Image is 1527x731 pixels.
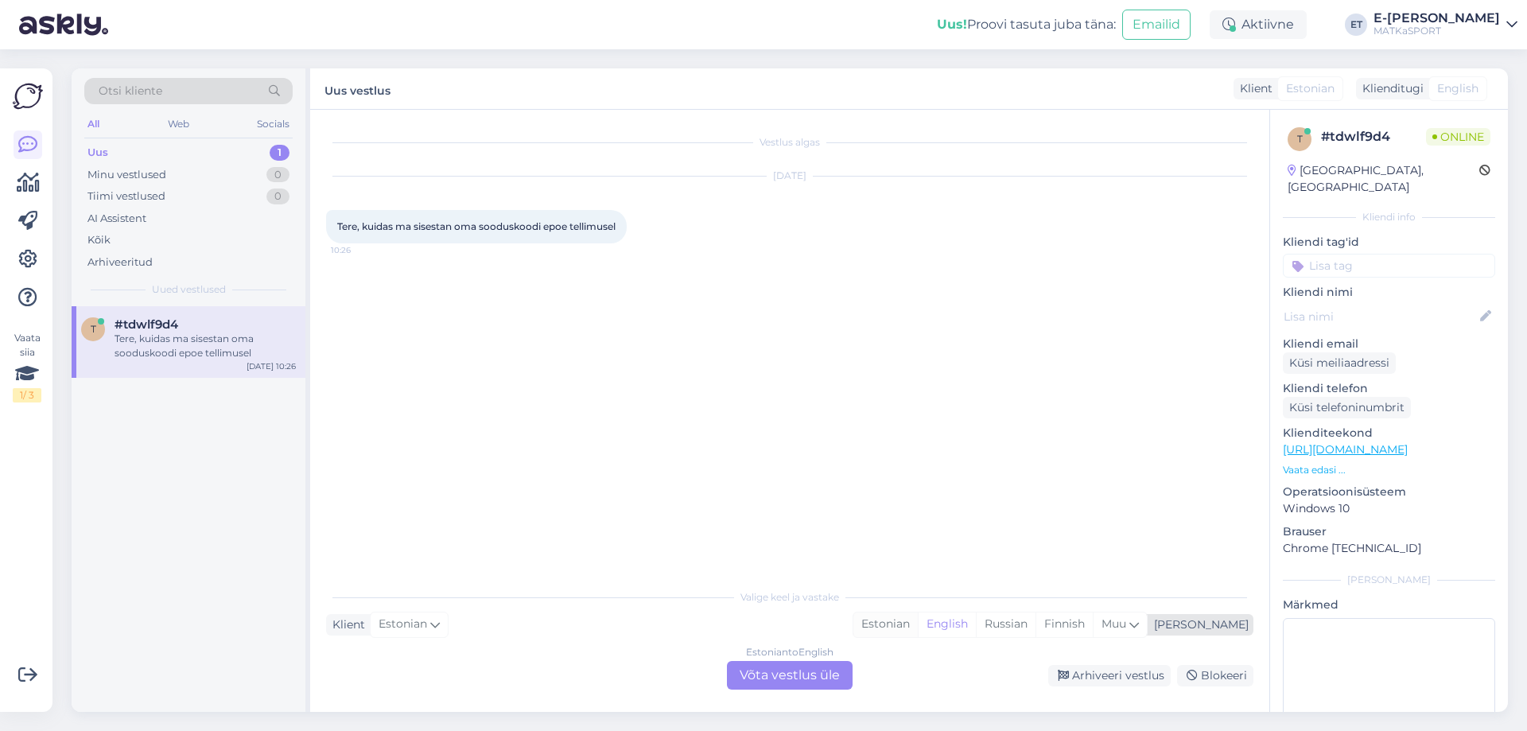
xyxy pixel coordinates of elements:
div: ET [1345,14,1367,36]
div: Web [165,114,192,134]
p: Kliendi nimi [1283,284,1495,301]
div: Proovi tasuta juba täna: [937,15,1116,34]
p: Operatsioonisüsteem [1283,484,1495,500]
div: Estonian [853,612,918,636]
button: Emailid [1122,10,1191,40]
div: Kõik [87,232,111,248]
div: English [918,612,976,636]
div: Arhiveeri vestlus [1048,665,1171,686]
div: Küsi telefoninumbrit [1283,397,1411,418]
a: E-[PERSON_NAME]MATKaSPORT [1374,12,1517,37]
div: 0 [266,189,289,204]
div: Aktiivne [1210,10,1307,39]
span: 10:26 [331,244,390,256]
div: Tiimi vestlused [87,189,165,204]
input: Lisa nimi [1284,308,1477,325]
p: Kliendi tag'id [1283,234,1495,251]
div: Vaata siia [13,331,41,402]
label: Uus vestlus [324,78,390,99]
div: Vestlus algas [326,135,1253,150]
div: [DATE] 10:26 [247,360,296,372]
div: Tere, kuidas ma sisestan oma sooduskoodi epoe tellimusel [115,332,296,360]
div: Russian [976,612,1035,636]
div: Klient [1234,80,1272,97]
div: Socials [254,114,293,134]
span: #tdwlf9d4 [115,317,178,332]
span: t [1297,133,1303,145]
span: Estonian [1286,80,1335,97]
span: Uued vestlused [152,282,226,297]
span: t [91,323,96,335]
div: 1 / 3 [13,388,41,402]
div: AI Assistent [87,211,146,227]
span: Estonian [379,616,427,633]
div: Arhiveeritud [87,255,153,270]
div: Valige keel ja vastake [326,590,1253,605]
div: Klient [326,616,365,633]
p: Kliendi email [1283,336,1495,352]
input: Lisa tag [1283,254,1495,278]
p: Kliendi telefon [1283,380,1495,397]
div: [DATE] [326,169,1253,183]
p: Brauser [1283,523,1495,540]
div: Klienditugi [1356,80,1424,97]
div: [GEOGRAPHIC_DATA], [GEOGRAPHIC_DATA] [1288,162,1479,196]
span: English [1437,80,1478,97]
span: Tere, kuidas ma sisestan oma sooduskoodi epoe tellimusel [337,220,616,232]
div: [PERSON_NAME] [1148,616,1249,633]
div: [PERSON_NAME] [1283,573,1495,587]
div: Uus [87,145,108,161]
div: 1 [270,145,289,161]
div: MATKaSPORT [1374,25,1500,37]
div: All [84,114,103,134]
p: Märkmed [1283,597,1495,613]
span: Online [1426,128,1490,146]
div: E-[PERSON_NAME] [1374,12,1500,25]
div: # tdwlf9d4 [1321,127,1426,146]
p: Klienditeekond [1283,425,1495,441]
div: Kliendi info [1283,210,1495,224]
a: [URL][DOMAIN_NAME] [1283,442,1408,457]
div: Finnish [1035,612,1093,636]
p: Chrome [TECHNICAL_ID] [1283,540,1495,557]
div: Estonian to English [746,645,833,659]
img: Askly Logo [13,81,43,111]
span: Muu [1102,616,1126,631]
div: Võta vestlus üle [727,661,853,690]
div: Minu vestlused [87,167,166,183]
p: Vaata edasi ... [1283,463,1495,477]
div: 0 [266,167,289,183]
b: Uus! [937,17,967,32]
span: Otsi kliente [99,83,162,99]
p: Windows 10 [1283,500,1495,517]
div: Blokeeri [1177,665,1253,686]
div: Küsi meiliaadressi [1283,352,1396,374]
